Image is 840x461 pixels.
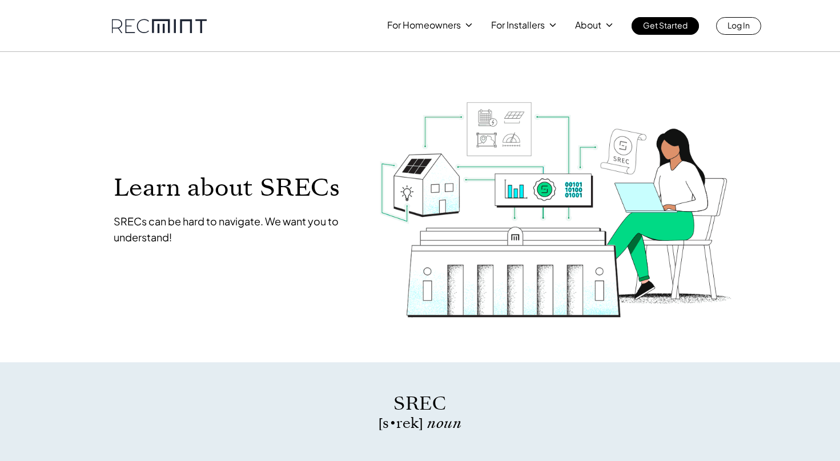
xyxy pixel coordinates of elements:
p: [s • rek] [235,416,606,430]
span: noun [427,413,461,433]
p: SRECs can be hard to navigate. We want you to understand! [114,213,357,245]
p: Log In [728,17,750,33]
p: For Homeowners [387,17,461,33]
p: For Installers [491,17,545,33]
a: Get Started [632,17,699,35]
a: Log In [716,17,761,35]
p: About [575,17,601,33]
p: Get Started [643,17,688,33]
p: Learn about SRECs [114,175,357,200]
p: SREC [235,391,606,416]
